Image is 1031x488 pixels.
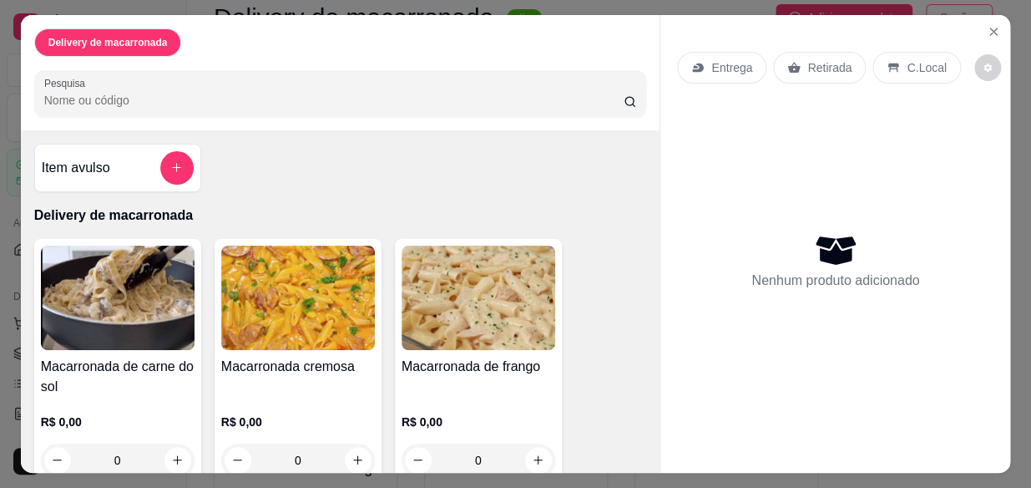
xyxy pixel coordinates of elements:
img: product-image [41,246,195,350]
p: R$ 0,00 [402,414,555,430]
h4: Item avulso [42,158,110,178]
p: R$ 0,00 [41,414,195,430]
p: C.Local [907,59,946,76]
h4: Macarronada cremosa [221,357,375,377]
p: Delivery de macarronada [48,36,168,49]
img: product-image [221,246,375,350]
p: Entrega [711,59,752,76]
p: Delivery de macarronada [34,206,647,226]
button: Close [980,18,1007,45]
button: add-separate-item [160,151,194,185]
h4: Macarronada de frango [402,357,555,377]
h4: Macarronada de carne do sol [41,357,195,397]
img: product-image [402,246,555,350]
p: Retirada [807,59,852,76]
label: Pesquisa [44,76,91,90]
p: Nenhum produto adicionado [751,271,919,291]
input: Pesquisa [44,92,624,109]
button: decrease-product-quantity [974,54,1001,81]
p: R$ 0,00 [221,414,375,430]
